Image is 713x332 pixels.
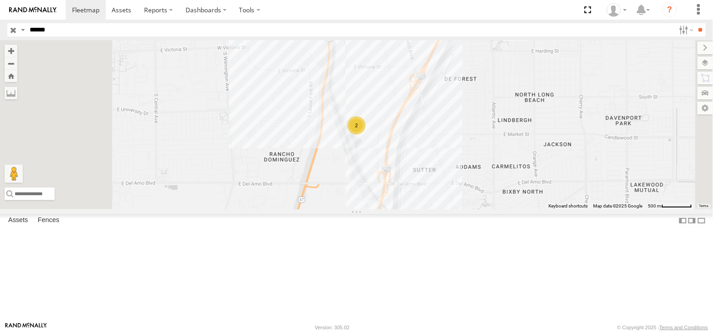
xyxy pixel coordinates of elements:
label: Search Filter Options [676,23,695,36]
label: Dock Summary Table to the Left [678,214,687,227]
label: Fences [33,214,64,227]
a: Terms [699,204,709,207]
div: Version: 305.02 [315,325,350,330]
span: Map data ©2025 Google [593,203,643,208]
label: Measure [5,87,17,99]
label: Search Query [19,23,26,36]
button: Drag Pegman onto the map to open Street View [5,165,23,183]
label: Hide Summary Table [697,214,706,227]
label: Assets [4,214,32,227]
button: Map Scale: 500 m per 63 pixels [646,203,695,209]
img: rand-logo.svg [9,7,57,13]
div: 2 [347,116,366,135]
a: Terms and Conditions [660,325,708,330]
label: Map Settings [697,102,713,114]
button: Keyboard shortcuts [548,203,588,209]
div: © Copyright 2025 - [617,325,708,330]
button: Zoom in [5,45,17,57]
div: Keith Norris [604,3,630,17]
a: Visit our Website [5,323,47,332]
i: ? [662,3,677,17]
label: Dock Summary Table to the Right [687,214,697,227]
span: 500 m [648,203,661,208]
button: Zoom Home [5,70,17,82]
button: Zoom out [5,57,17,70]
